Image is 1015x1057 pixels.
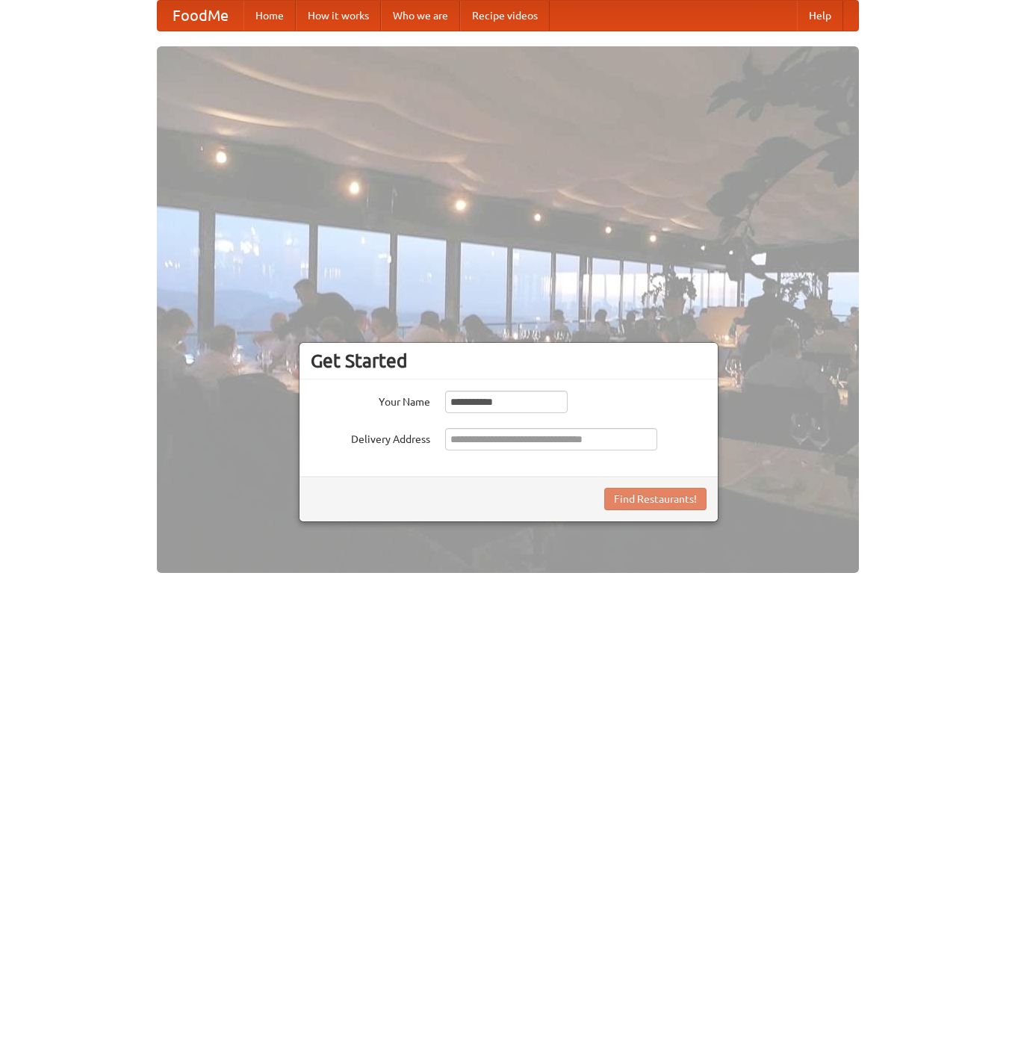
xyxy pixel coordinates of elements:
[311,428,430,447] label: Delivery Address
[296,1,381,31] a: How it works
[158,1,243,31] a: FoodMe
[311,350,707,372] h3: Get Started
[604,488,707,510] button: Find Restaurants!
[243,1,296,31] a: Home
[381,1,460,31] a: Who we are
[797,1,843,31] a: Help
[460,1,550,31] a: Recipe videos
[311,391,430,409] label: Your Name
